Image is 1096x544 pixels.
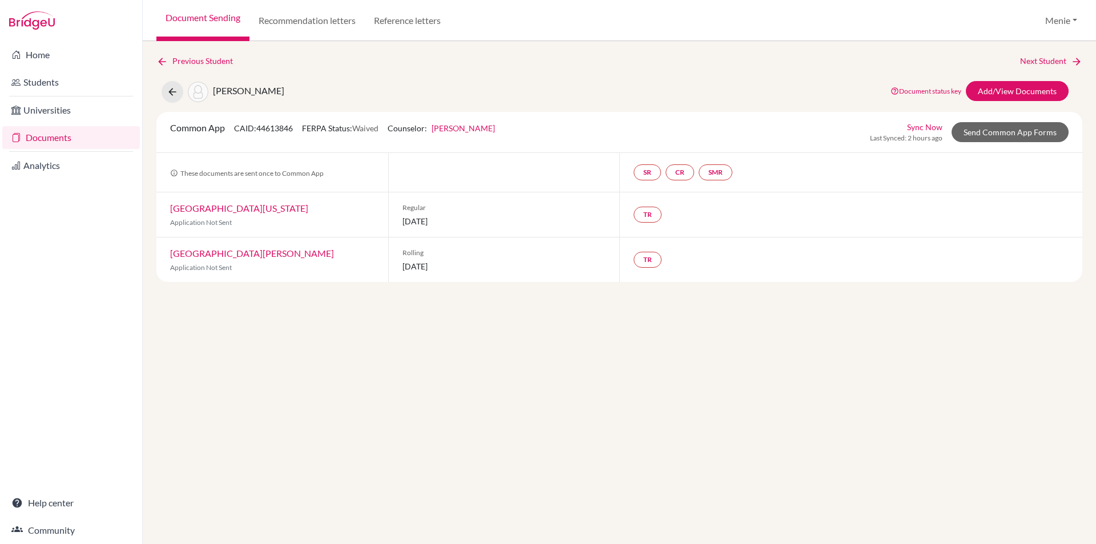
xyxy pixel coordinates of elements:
[2,99,140,122] a: Universities
[699,164,732,180] a: SMR
[170,248,334,259] a: [GEOGRAPHIC_DATA][PERSON_NAME]
[402,203,606,213] span: Regular
[402,215,606,227] span: [DATE]
[9,11,55,30] img: Bridge-U
[170,203,308,213] a: [GEOGRAPHIC_DATA][US_STATE]
[2,126,140,149] a: Documents
[170,218,232,227] span: Application Not Sent
[907,121,942,133] a: Sync Now
[302,123,378,133] span: FERPA Status:
[634,207,662,223] a: TR
[213,85,284,96] span: [PERSON_NAME]
[234,123,293,133] span: CAID: 44613846
[2,43,140,66] a: Home
[890,87,961,95] a: Document status key
[170,263,232,272] span: Application Not Sent
[388,123,495,133] span: Counselor:
[432,123,495,133] a: [PERSON_NAME]
[634,252,662,268] a: TR
[634,164,661,180] a: SR
[1020,55,1082,67] a: Next Student
[952,122,1069,142] a: Send Common App Forms
[870,133,942,143] span: Last Synced: 2 hours ago
[170,169,324,178] span: These documents are sent once to Common App
[352,123,378,133] span: Waived
[2,71,140,94] a: Students
[170,122,225,133] span: Common App
[2,519,140,542] a: Community
[402,260,606,272] span: [DATE]
[666,164,694,180] a: CR
[966,81,1069,101] a: Add/View Documents
[156,55,242,67] a: Previous Student
[2,491,140,514] a: Help center
[2,154,140,177] a: Analytics
[1040,10,1082,31] button: Menie
[402,248,606,258] span: Rolling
